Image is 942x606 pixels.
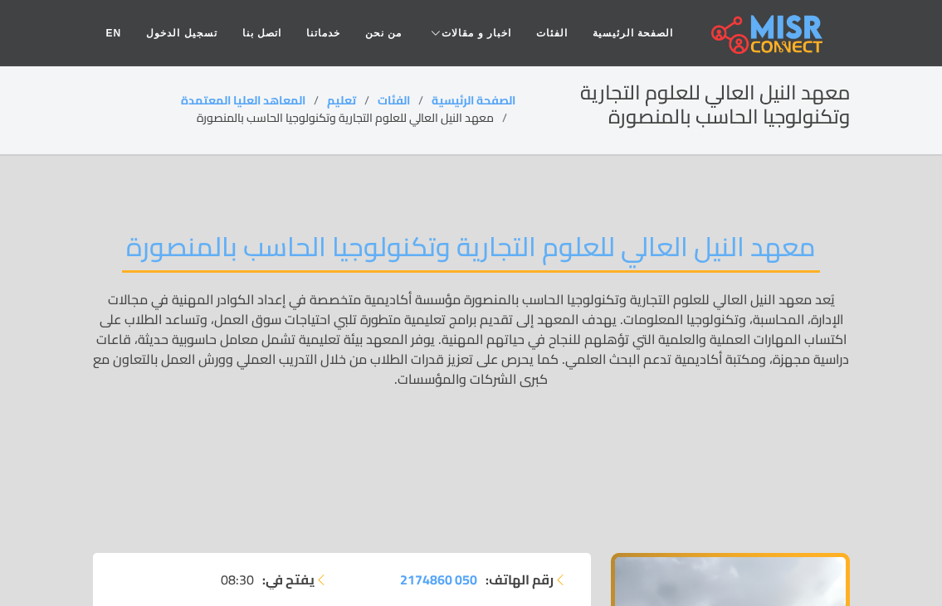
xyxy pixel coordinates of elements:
[353,17,414,49] a: من نحن
[197,109,515,127] li: معهد النيل العالي للعلوم التجارية وتكنولوجيا الحاسب بالمنصورة
[294,17,353,49] a: خدماتنا
[486,570,554,589] strong: رقم الهاتف:
[400,567,477,592] span: 050 2174860
[181,90,305,111] a: المعاهد العليا المعتمدة
[221,570,254,589] span: 08:30
[432,90,515,111] a: الصفحة الرئيسية
[327,90,356,111] a: تعليم
[93,289,850,528] p: يُعد معهد النيل العالي للعلوم التجارية وتكنولوجيا الحاسب بالمنصورة مؤسسة أكاديمية متخصصة في إعداد...
[580,17,686,49] a: الصفحة الرئيسية
[400,570,477,589] a: 050 2174860
[378,90,410,111] a: الفئات
[122,230,820,273] h2: معهد النيل العالي للعلوم التجارية وتكنولوجيا الحاسب بالمنصورة
[230,17,294,49] a: اتصل بنا
[524,17,580,49] a: الفئات
[414,17,524,49] a: اخبار و مقالات
[94,17,134,49] a: EN
[134,17,229,49] a: تسجيل الدخول
[515,81,849,129] h2: معهد النيل العالي للعلوم التجارية وتكنولوجيا الحاسب بالمنصورة
[442,26,511,41] span: اخبار و مقالات
[262,570,315,589] strong: يفتح في:
[711,12,822,54] img: main.misr_connect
